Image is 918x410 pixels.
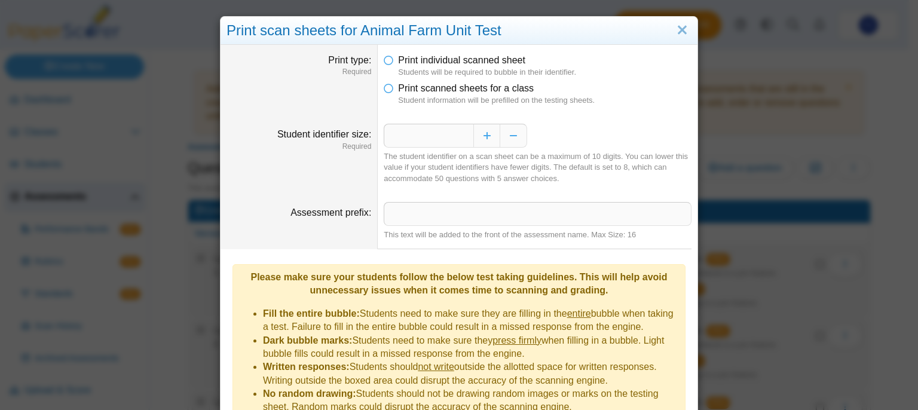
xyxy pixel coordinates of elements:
b: Fill the entire bubble: [263,308,360,319]
div: The student identifier on a scan sheet can be a maximum of 10 digits. You can lower this value if... [384,151,691,184]
button: Increase [473,124,500,148]
u: not write [418,362,454,372]
dfn: Required [227,142,371,152]
label: Assessment prefix [290,207,371,218]
dfn: Students will be required to bubble in their identifier. [398,67,691,78]
span: Print scanned sheets for a class [398,83,534,93]
label: Print type [328,55,371,65]
div: This text will be added to the front of the assessment name. Max Size: 16 [384,230,691,240]
dfn: Student information will be prefilled on the testing sheets. [398,95,691,106]
u: entire [567,308,591,319]
label: Student identifier size [277,129,371,139]
li: Students need to make sure they are filling in the bubble when taking a test. Failure to fill in ... [263,307,679,334]
span: Print individual scanned sheet [398,55,525,65]
dfn: Required [227,67,371,77]
li: Students need to make sure they when filling in a bubble. Light bubble fills could result in a mi... [263,334,679,361]
button: Decrease [500,124,527,148]
b: No random drawing: [263,388,356,399]
b: Dark bubble marks: [263,335,352,345]
div: Print scan sheets for Animal Farm Unit Test [221,17,697,45]
a: Close [673,20,691,41]
u: press firmly [492,335,541,345]
b: Please make sure your students follow the below test taking guidelines. This will help avoid unne... [250,272,667,295]
li: Students should outside the allotted space for written responses. Writing outside the boxed area ... [263,360,679,387]
b: Written responses: [263,362,350,372]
